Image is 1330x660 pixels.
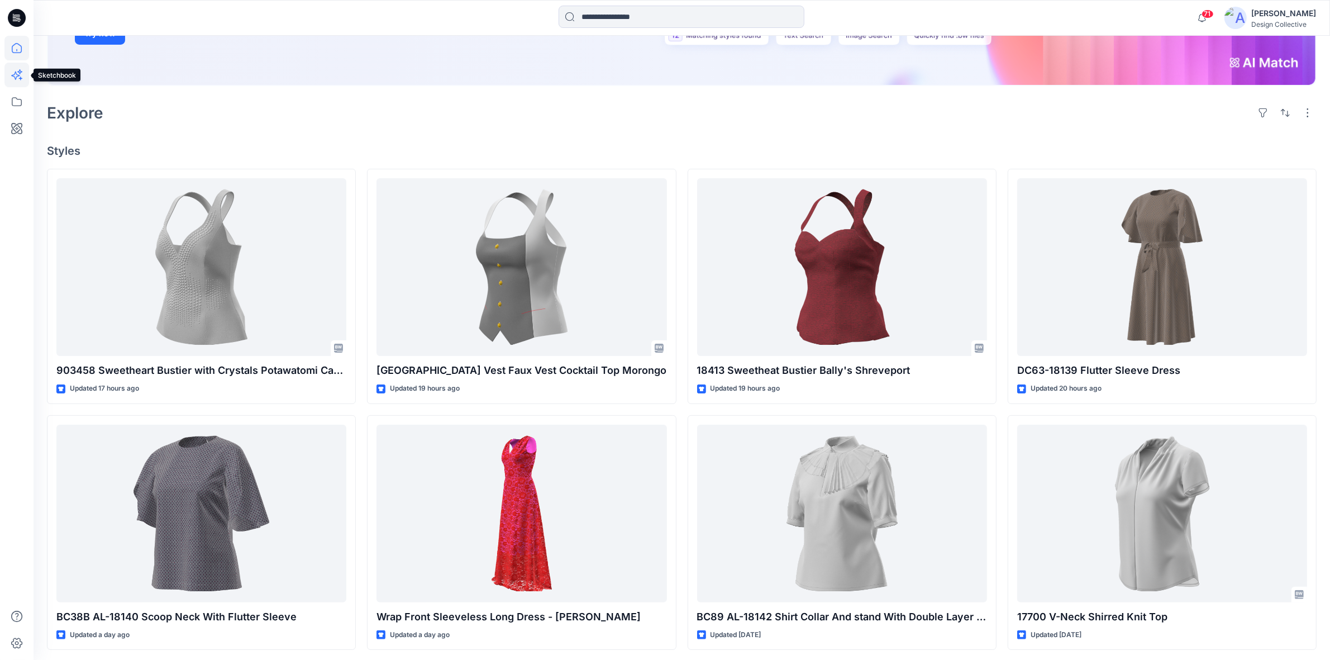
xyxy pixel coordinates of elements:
[1224,7,1247,29] img: avatar
[697,609,987,625] p: BC89 AL-18142 Shirt Collar And stand With Double Layer Pleated Yokes
[1017,609,1307,625] p: 17700 V-Neck Shirred Knit Top
[1202,10,1214,18] span: 71
[697,363,987,378] p: 18413 Sweetheat Bustier Bally's Shreveport
[1251,7,1316,20] div: [PERSON_NAME]
[56,363,346,378] p: 903458 Sweetheart Bustier with Crystals Potawatomi Casino
[47,144,1317,158] h4: Styles
[70,629,130,641] p: Updated a day ago
[56,178,346,356] a: 903458 Sweetheart Bustier with Crystals Potawatomi Casino
[1251,20,1316,29] div: Design Collective
[376,363,666,378] p: [GEOGRAPHIC_DATA] Vest Faux Vest Cocktail Top Morongo
[376,178,666,356] a: 18584 Square Vest Faux Vest Cocktail Top Morongo
[376,425,666,602] a: Wrap Front Sleeveless Long Dress - Sarah Stetler
[390,383,460,395] p: Updated 19 hours ago
[56,425,346,602] a: BC38B AL-18140 Scoop Neck With Flutter Sleeve
[711,629,761,641] p: Updated [DATE]
[376,609,666,625] p: Wrap Front Sleeveless Long Dress - [PERSON_NAME]
[70,383,139,395] p: Updated 17 hours ago
[711,383,780,395] p: Updated 19 hours ago
[1017,425,1307,602] a: 17700 V-Neck Shirred Knit Top
[390,629,450,641] p: Updated a day ago
[47,104,103,122] h2: Explore
[1031,383,1102,395] p: Updated 20 hours ago
[697,178,987,356] a: 18413 Sweetheat Bustier Bally's Shreveport
[1031,629,1081,641] p: Updated [DATE]
[56,609,346,625] p: BC38B AL-18140 Scoop Neck With Flutter Sleeve
[1017,363,1307,378] p: DC63-18139 Flutter Sleeve Dress
[697,425,987,602] a: BC89 AL-18142 Shirt Collar And stand With Double Layer Pleated Yokes
[1017,178,1307,356] a: DC63-18139 Flutter Sleeve Dress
